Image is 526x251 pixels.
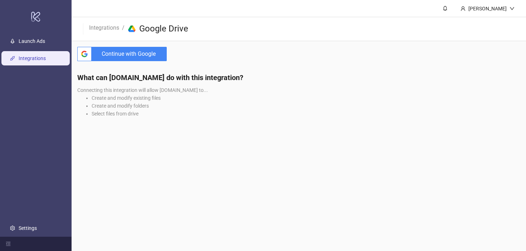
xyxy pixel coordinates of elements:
[94,47,167,61] span: Continue with Google
[466,5,510,13] div: [PERSON_NAME]
[122,23,125,35] li: /
[92,110,520,118] li: Select files from drive
[19,55,46,61] a: Integrations
[19,38,45,44] a: Launch Ads
[92,94,520,102] li: Create and modify existing files
[77,73,520,83] h4: What can [DOMAIN_NAME] do with this integration?
[139,23,188,35] h3: Google Drive
[88,23,121,31] a: Integrations
[6,241,11,246] span: menu-fold
[443,6,448,11] span: bell
[19,225,37,231] a: Settings
[92,102,520,110] li: Create and modify folders
[77,87,208,93] span: Connecting this integration will allow [DOMAIN_NAME] to...
[510,6,515,11] span: down
[461,6,466,11] span: user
